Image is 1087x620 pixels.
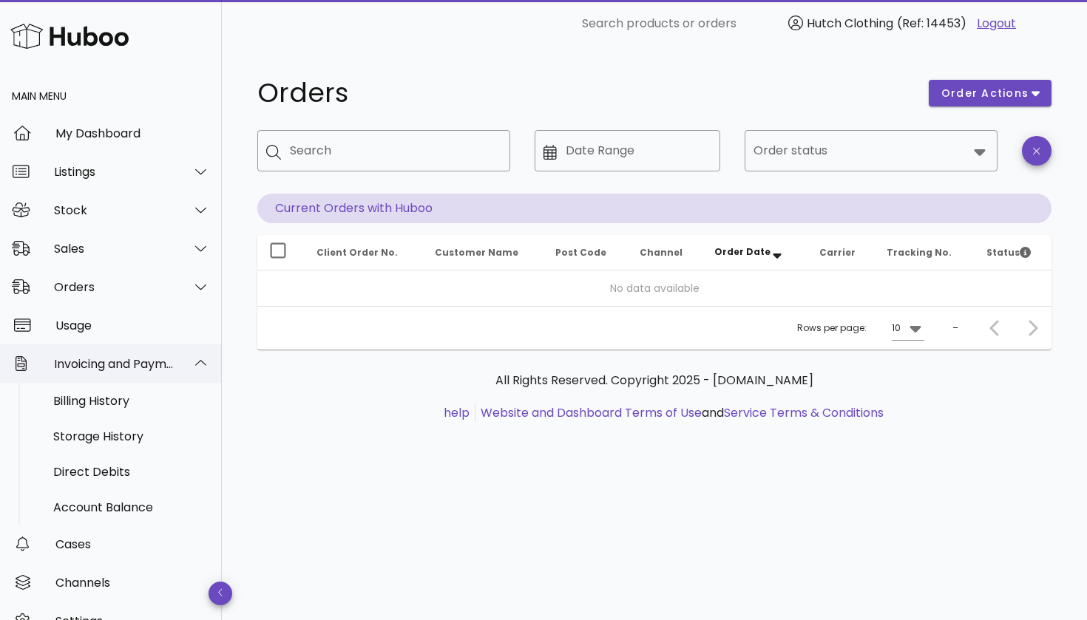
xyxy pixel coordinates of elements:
p: Current Orders with Huboo [257,194,1052,223]
span: Hutch Clothing [807,15,893,32]
div: Channels [55,576,210,590]
button: order actions [929,80,1052,106]
th: Tracking No. [875,235,975,270]
th: Order Date: Sorted descending. Activate to remove sorting. [702,235,807,270]
div: Storage History [53,429,210,443]
div: Order status [745,130,998,171]
div: 10 [892,321,901,335]
div: Sales [54,242,175,256]
th: Carrier [807,235,875,270]
th: Client Order No. [305,235,423,270]
div: Stock [54,203,175,217]
p: All Rights Reserved. Copyright 2025 - [DOMAIN_NAME] [269,372,1040,389]
div: Cases [55,537,210,551]
img: Huboo Logo [10,20,129,52]
div: Billing History [53,394,210,408]
li: and [475,404,884,422]
th: Status [975,235,1052,270]
span: Status [986,246,1031,259]
h1: Orders [257,80,911,106]
td: No data available [257,270,1052,306]
a: help [444,404,470,421]
div: Orders [54,280,175,294]
span: Client Order No. [316,246,398,259]
th: Post Code [543,235,628,270]
span: Order Date [714,245,771,258]
span: Tracking No. [887,246,952,259]
div: 10Rows per page: [892,316,924,340]
div: – [952,321,958,335]
th: Customer Name [423,235,543,270]
div: Account Balance [53,500,210,514]
div: Rows per page: [797,307,924,350]
div: Listings [54,165,175,179]
span: order actions [941,86,1029,101]
span: Post Code [555,246,606,259]
span: Customer Name [435,246,518,259]
a: Service Terms & Conditions [724,404,884,421]
a: Logout [977,15,1016,33]
div: Invoicing and Payments [54,357,175,371]
span: (Ref: 14453) [897,15,966,32]
div: Usage [55,318,210,333]
th: Channel [628,235,702,270]
a: Website and Dashboard Terms of Use [481,404,702,421]
span: Channel [640,246,683,259]
div: Direct Debits [53,465,210,479]
div: My Dashboard [55,126,210,140]
span: Carrier [819,246,856,259]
